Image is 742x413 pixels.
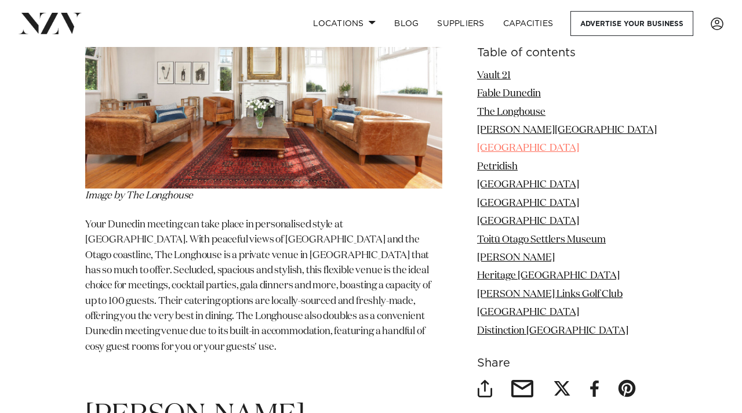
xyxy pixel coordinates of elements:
a: Heritage [GEOGRAPHIC_DATA] [477,271,620,281]
h6: Table of contents [477,47,657,59]
a: BLOG [385,11,428,36]
a: [PERSON_NAME] [477,253,555,263]
a: [GEOGRAPHIC_DATA] [477,308,579,318]
p: Your Dunedin meeting can take place in personalised style at [GEOGRAPHIC_DATA]. With peaceful vie... [85,218,442,355]
a: Petridish [477,162,518,172]
a: [GEOGRAPHIC_DATA] [477,198,579,208]
a: [PERSON_NAME] Links Golf Club [477,289,623,299]
a: Distinction [GEOGRAPHIC_DATA] [477,326,628,336]
a: [GEOGRAPHIC_DATA] [477,217,579,227]
a: [PERSON_NAME][GEOGRAPHIC_DATA] [477,125,657,135]
h6: Share [477,358,657,370]
span: Image by The Longhouse [85,191,193,201]
a: Toitū Otago Settlers Museum [477,235,606,245]
a: Capacities [494,11,563,36]
a: SUPPLIERS [428,11,493,36]
a: [GEOGRAPHIC_DATA] [477,144,579,154]
a: The Longhouse [477,107,545,117]
a: Fable Dunedin [477,89,541,99]
img: nzv-logo.png [19,13,82,34]
a: Advertise your business [570,11,693,36]
a: Locations [304,11,385,36]
a: [GEOGRAPHIC_DATA] [477,180,579,190]
a: Vault 21 [477,71,511,81]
